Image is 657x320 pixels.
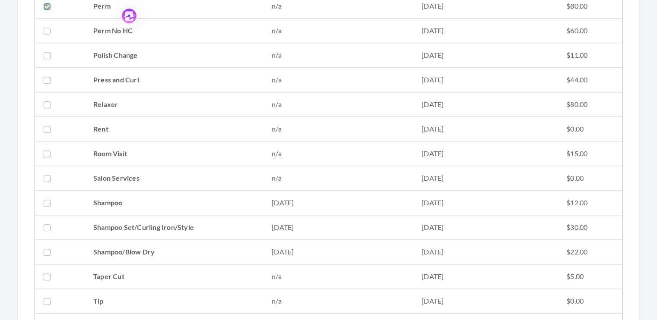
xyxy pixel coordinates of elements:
td: [DATE] [413,191,558,215]
td: $30.00 [558,215,622,240]
td: Shampoo/Blow Dry [85,240,263,264]
td: $5.00 [558,264,622,289]
td: Press and Curl [85,68,263,92]
td: $60.00 [558,19,622,43]
td: [DATE] [413,117,558,141]
td: n/a [263,92,413,117]
td: n/a [263,264,413,289]
td: [DATE] [413,289,558,314]
td: Taper Cut [85,264,263,289]
td: [DATE] [413,166,558,191]
td: $44.00 [558,68,622,92]
td: [DATE] [413,215,558,240]
td: $12.00 [558,191,622,215]
td: n/a [263,117,413,141]
td: n/a [263,19,413,43]
td: n/a [263,289,413,314]
td: $11.00 [558,43,622,68]
td: n/a [263,166,413,191]
td: n/a [263,68,413,92]
td: Salon Services [85,166,263,191]
td: n/a [263,141,413,166]
td: [DATE] [263,240,413,264]
td: [DATE] [413,19,558,43]
td: [DATE] [413,141,558,166]
td: [DATE] [413,43,558,68]
td: $0.00 [558,166,622,191]
td: [DATE] [263,191,413,215]
td: [DATE] [263,215,413,240]
td: Perm No HC [85,19,263,43]
td: Tip [85,289,263,314]
td: Room Visit [85,141,263,166]
td: [DATE] [413,240,558,264]
td: Shampoo [85,191,263,215]
td: Rent [85,117,263,141]
td: n/a [263,43,413,68]
td: $0.00 [558,117,622,141]
td: $22.00 [558,240,622,264]
td: [DATE] [413,264,558,289]
td: Polish Change [85,43,263,68]
td: Relaxer [85,92,263,117]
td: $80.00 [558,92,622,117]
td: [DATE] [413,68,558,92]
td: $0.00 [558,289,622,314]
td: [DATE] [413,92,558,117]
td: Shampoo Set/Curling Iron/Style [85,215,263,240]
td: $15.00 [558,141,622,166]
